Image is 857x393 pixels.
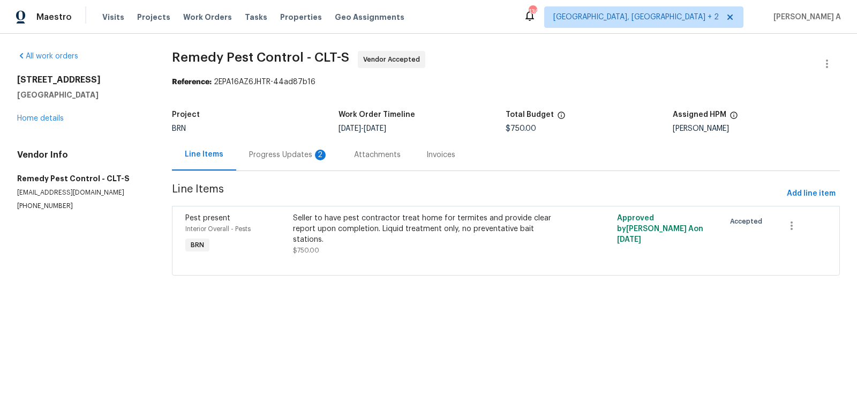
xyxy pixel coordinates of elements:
[36,12,72,23] span: Maestro
[185,214,230,222] span: Pest present
[339,125,361,132] span: [DATE]
[339,111,415,118] h5: Work Order Timeline
[354,150,401,160] div: Attachments
[617,236,641,243] span: [DATE]
[673,125,840,132] div: [PERSON_NAME]
[426,150,455,160] div: Invoices
[185,149,223,160] div: Line Items
[172,78,212,86] b: Reference:
[186,240,208,250] span: BRN
[172,51,349,64] span: Remedy Pest Control - CLT-S
[293,247,319,254] span: $750.00
[17,150,146,160] h4: Vendor Info
[506,111,554,118] h5: Total Budget
[172,111,200,118] h5: Project
[245,13,267,21] span: Tasks
[172,184,783,204] span: Line Items
[17,173,146,184] h5: Remedy Pest Control - CLT-S
[17,188,146,197] p: [EMAIL_ADDRESS][DOMAIN_NAME]
[769,12,841,23] span: [PERSON_NAME] A
[339,125,386,132] span: -
[293,213,557,245] div: Seller to have pest contractor treat home for termites and provide clear report upon completion. ...
[553,12,719,23] span: [GEOGRAPHIC_DATA], [GEOGRAPHIC_DATA] + 2
[249,150,328,160] div: Progress Updates
[506,125,536,132] span: $750.00
[17,90,146,100] h5: [GEOGRAPHIC_DATA]
[730,111,738,125] span: The hpm assigned to this work order.
[673,111,726,118] h5: Assigned HPM
[102,12,124,23] span: Visits
[172,77,840,87] div: 2EPA16AZ6JHTR-44ad87b16
[783,184,840,204] button: Add line item
[280,12,322,23] span: Properties
[185,226,251,232] span: Interior Overall - Pests
[335,12,404,23] span: Geo Assignments
[183,12,232,23] span: Work Orders
[557,111,566,125] span: The total cost of line items that have been proposed by Opendoor. This sum includes line items th...
[364,125,386,132] span: [DATE]
[787,187,836,201] span: Add line item
[617,214,703,243] span: Approved by [PERSON_NAME] A on
[730,216,766,227] span: Accepted
[17,115,64,122] a: Home details
[315,150,326,160] div: 2
[363,54,424,65] span: Vendor Accepted
[172,125,186,132] span: BRN
[17,75,146,85] h2: [STREET_ADDRESS]
[137,12,170,23] span: Projects
[17,53,78,60] a: All work orders
[529,6,536,17] div: 130
[17,202,146,211] p: [PHONE_NUMBER]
